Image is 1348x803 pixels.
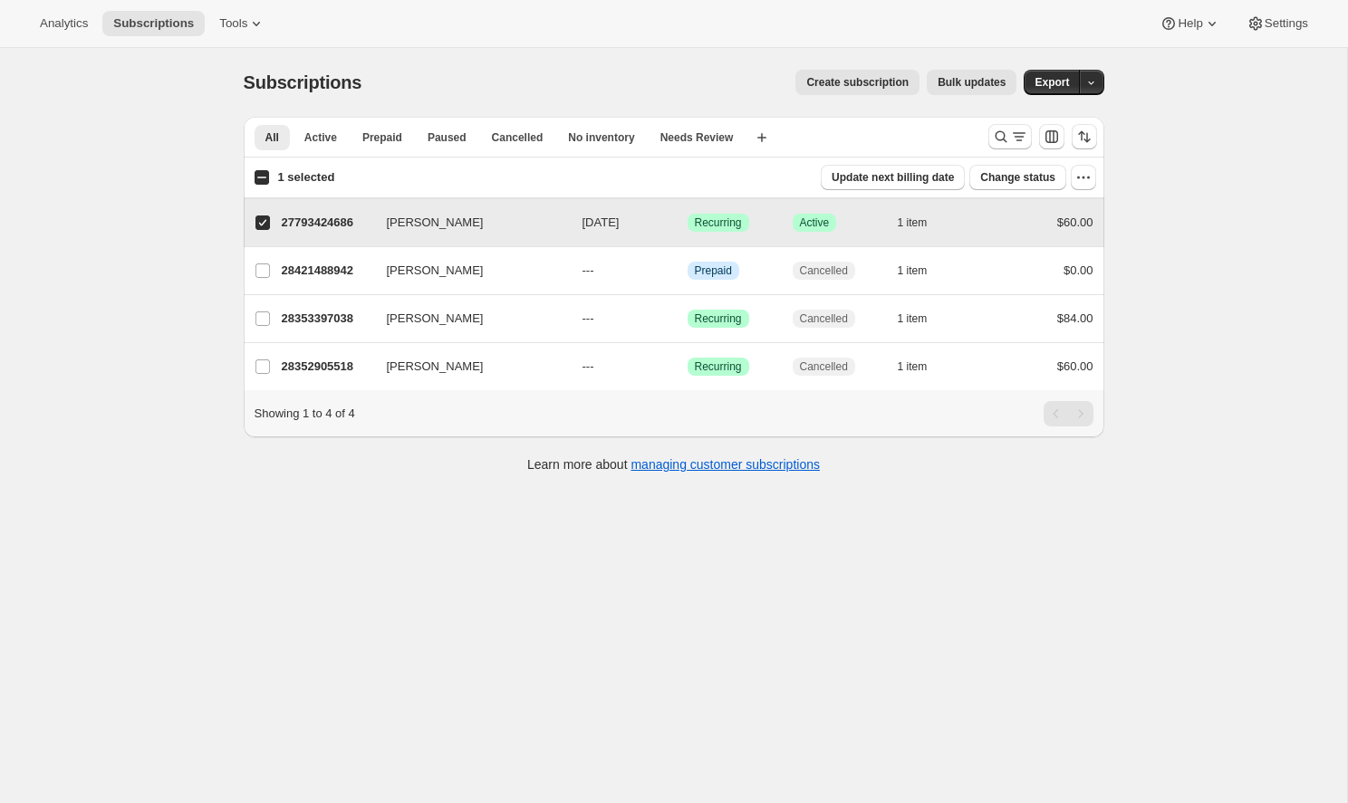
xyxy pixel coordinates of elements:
a: managing customer subscriptions [631,457,820,472]
span: Update next billing date [832,170,954,185]
button: 1 item [898,354,948,379]
p: Showing 1 to 4 of 4 [255,405,355,423]
p: 1 selected [277,168,334,186]
button: Help [1149,11,1231,36]
span: Analytics [40,16,88,31]
span: Active [304,130,337,145]
button: Export [1024,70,1080,95]
span: [PERSON_NAME] [387,310,484,328]
div: 28353397038[PERSON_NAME]---SuccessRecurringCancelled1 item$84.00 [282,306,1093,331]
button: [PERSON_NAME] [376,208,557,237]
span: [PERSON_NAME] [387,214,484,232]
span: --- [583,359,594,373]
span: 1 item [898,263,928,278]
span: $60.00 [1057,359,1093,373]
p: 28352905518 [282,358,372,376]
span: Subscriptions [113,16,194,31]
div: 28352905518[PERSON_NAME]---SuccessRecurringCancelled1 item$60.00 [282,354,1093,379]
button: Analytics [29,11,99,36]
button: [PERSON_NAME] [376,256,557,285]
button: Bulk updates [927,70,1016,95]
p: 28353397038 [282,310,372,328]
span: Active [800,215,830,230]
button: Tools [208,11,276,36]
span: Recurring [695,215,742,230]
span: [PERSON_NAME] [387,262,484,280]
p: 27793424686 [282,214,372,232]
button: Update next billing date [821,165,965,190]
p: Learn more about [527,455,820,473]
span: Change status [980,170,1055,185]
span: Paused [428,130,467,145]
div: 28421488942[PERSON_NAME]---InfoPrepaidCancelled1 item$0.00 [282,258,1093,283]
button: Create new view [747,125,776,150]
button: Customize table column order and visibility [1039,124,1064,149]
span: $84.00 [1057,311,1093,325]
span: 1 item [898,311,928,326]
span: Export [1035,75,1069,90]
span: Cancelled [800,263,848,278]
button: Search and filter results [988,124,1032,149]
span: All [265,130,279,145]
span: Cancelled [492,130,544,145]
span: Tools [219,16,247,31]
span: --- [583,263,594,277]
div: 27793424686[PERSON_NAME][DATE]SuccessRecurringSuccessActive1 item$60.00 [282,210,1093,235]
button: Change status [969,165,1066,190]
button: 1 item [898,210,948,235]
span: Cancelled [800,311,848,326]
span: Bulk updates [938,75,1006,90]
span: $0.00 [1064,263,1093,277]
span: Help [1178,16,1202,31]
span: Prepaid [695,263,732,278]
button: Sort the results [1072,124,1097,149]
span: Subscriptions [244,72,362,92]
button: Create subscription [795,70,920,95]
span: No inventory [568,130,634,145]
nav: Pagination [1044,401,1093,426]
button: Settings [1236,11,1319,36]
span: Prepaid [362,130,402,145]
span: Recurring [695,311,742,326]
button: [PERSON_NAME] [376,352,557,381]
p: 28421488942 [282,262,372,280]
span: [DATE] [583,215,620,229]
span: Needs Review [660,130,734,145]
span: [PERSON_NAME] [387,358,484,376]
span: 1 item [898,359,928,374]
button: [PERSON_NAME] [376,304,557,333]
button: 1 item [898,258,948,283]
button: Subscriptions [102,11,205,36]
span: --- [583,311,594,325]
span: Recurring [695,359,742,374]
span: $60.00 [1057,215,1093,229]
button: 1 item [898,306,948,331]
span: Cancelled [800,359,848,374]
span: Create subscription [806,75,909,90]
span: Settings [1265,16,1308,31]
span: 1 item [898,215,928,230]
